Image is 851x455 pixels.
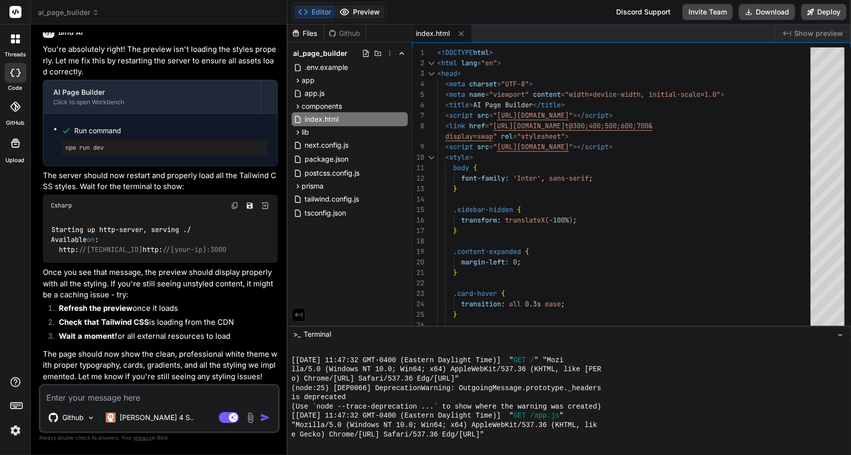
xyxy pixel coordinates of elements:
[294,5,336,19] button: Editor
[51,317,278,331] li: is loading from the CDN
[453,163,469,172] span: body
[292,402,602,412] span: (Use `node --trace-deprecation ...` to show where the warning was created)
[412,121,424,131] div: 8
[62,413,84,423] p: Github
[453,268,457,277] span: }
[493,121,565,130] span: [URL][DOMAIN_NAME]
[509,299,521,308] span: all
[445,79,449,88] span: <
[469,79,497,88] span: charset
[412,267,424,278] div: 21
[412,257,424,267] div: 20
[682,4,733,20] button: Invite Team
[461,174,509,183] span: font-family:
[493,142,497,151] span: "
[801,4,847,20] button: Deploy
[565,121,653,130] span: t@300;400;500;600;700&
[573,216,577,225] span: ;
[720,90,724,99] span: >
[53,87,251,97] div: AI Page Builder
[243,199,257,213] button: Save file
[412,288,424,299] div: 23
[437,69,441,78] span: <
[412,163,424,173] div: 11
[412,278,424,288] div: 22
[87,414,95,422] img: Pick Models
[412,246,424,257] div: 19
[461,216,501,225] span: transform:
[425,152,438,163] div: Click to collapse the range.
[336,5,384,19] button: Preview
[449,100,469,109] span: title
[120,413,194,423] p: [PERSON_NAME] 4 S..
[585,142,609,151] span: script
[485,121,489,130] span: =
[441,69,457,78] span: head
[513,132,517,141] span: =
[477,58,481,67] span: =
[292,374,459,384] span: o) Chrome/[URL] Safari/537.36 Edg/[URL]"
[461,58,477,67] span: lang
[6,156,25,165] label: Upload
[7,422,24,439] img: settings
[412,89,424,100] div: 5
[497,79,501,88] span: =
[412,226,424,236] div: 17
[304,87,326,99] span: app.js
[489,111,493,120] span: =
[610,4,677,20] div: Discord Support
[261,201,270,210] img: Open in Browser
[549,174,589,183] span: sans-serif
[565,90,720,99] span: "width=device-width, initial-scale=1.0"
[473,163,477,172] span: {
[505,216,545,225] span: translateX
[292,356,513,365] span: [[DATE] 11:47:32 GMT-0400 (Eastern Daylight Time)] "
[74,126,267,136] span: Run command
[469,90,485,99] span: name
[304,139,350,151] span: next.config.js
[4,50,26,59] label: threads
[294,329,301,339] span: >_
[469,121,485,130] span: href
[489,48,493,57] span: >
[53,98,251,106] div: Click to open Workbench
[43,349,278,383] p: The page should now show the clean, professional white theme with proper typography, cards, gradi...
[529,79,533,88] span: >
[585,111,609,120] span: script
[43,44,278,78] p: You're absolutely right! The preview isn't loading the styles properly. Let me fix this by restar...
[513,356,526,365] span: GET
[292,421,597,430] span: "Mozilla/5.0 (Windows NT 10.0; Win64; x64) AppleWebKit/537.36 (KHTML, lik
[493,111,497,120] span: "
[453,205,513,214] span: .sidebar-hidden
[461,299,505,308] span: transition:
[453,310,457,319] span: }
[836,326,845,342] button: −
[59,331,115,341] strong: Wait a moment
[416,28,450,38] span: index.html
[569,142,573,151] span: "
[412,79,424,89] div: 4
[489,121,493,130] span: "
[245,412,256,424] img: attachment
[302,127,310,137] span: lib
[412,299,424,309] div: 24
[589,174,593,183] span: ;
[43,267,278,301] p: Once you see that message, the preview should display properly with all the styling. If you're st...
[8,84,22,92] label: code
[469,100,473,109] span: >
[51,303,278,317] li: once it loads
[412,184,424,194] div: 13
[453,289,497,298] span: .card-hover
[485,90,489,99] span: =
[412,320,424,330] div: 26
[525,299,541,308] span: 0.3s
[497,142,569,151] span: [URL][DOMAIN_NAME]
[569,216,573,225] span: )
[477,111,489,120] span: src
[739,4,795,20] button: Download
[838,329,843,339] span: −
[513,174,541,183] span: 'Inter'
[437,48,473,57] span: <!DOCTYPE
[517,132,565,141] span: "stylesheet"
[39,433,280,443] p: Always double-check its answers. Your in Bind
